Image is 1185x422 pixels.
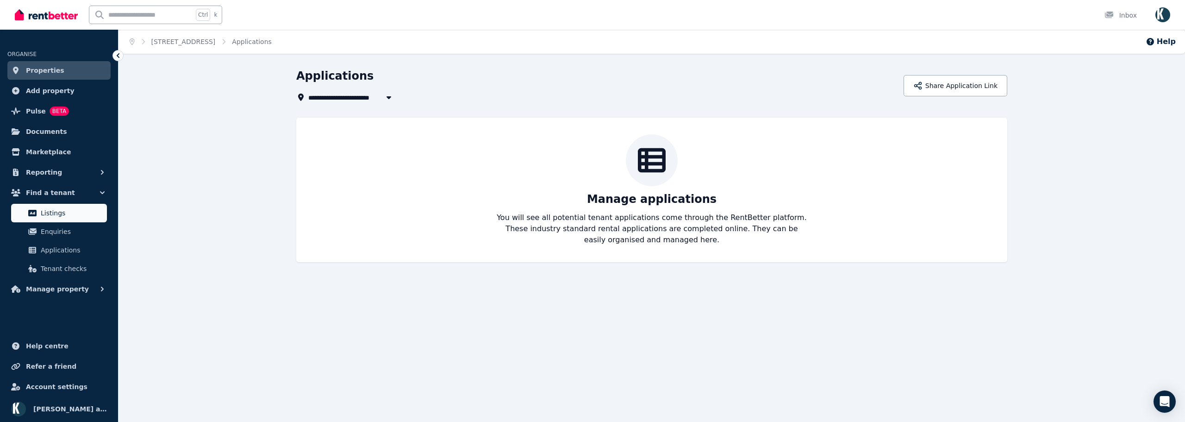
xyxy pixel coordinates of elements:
[7,143,111,161] a: Marketplace
[7,102,111,120] a: PulseBETA
[26,146,71,157] span: Marketplace
[11,222,107,241] a: Enquiries
[151,38,216,45] a: [STREET_ADDRESS]
[26,65,64,76] span: Properties
[7,378,111,396] a: Account settings
[26,167,62,178] span: Reporting
[7,183,111,202] button: Find a tenant
[11,241,107,259] a: Applications
[26,85,75,96] span: Add property
[11,402,26,416] img: Omid Ferdowsian as trustee for The Ferdowsian Trust
[214,11,217,19] span: k
[41,245,103,256] span: Applications
[7,51,37,57] span: ORGANISE
[232,37,272,46] span: Applications
[296,69,374,83] h1: Applications
[11,204,107,222] a: Listings
[7,61,111,80] a: Properties
[587,192,717,207] p: Manage applications
[7,82,111,100] a: Add property
[7,280,111,298] button: Manage property
[41,208,103,219] span: Listings
[41,263,103,274] span: Tenant checks
[7,357,111,376] a: Refer a friend
[26,381,87,392] span: Account settings
[1155,7,1170,22] img: Omid Ferdowsian as trustee for The Ferdowsian Trust
[1146,36,1176,47] button: Help
[26,361,76,372] span: Refer a friend
[26,187,75,198] span: Find a tenant
[26,106,46,117] span: Pulse
[26,126,67,137] span: Documents
[904,75,1007,96] button: Share Application Link
[26,340,69,352] span: Help centre
[7,122,111,141] a: Documents
[41,226,103,237] span: Enquiries
[11,259,107,278] a: Tenant checks
[496,212,807,246] p: You will see all potential tenant applications come through the RentBetter platform. These indust...
[26,283,89,295] span: Manage property
[50,107,69,116] span: BETA
[33,403,107,415] span: [PERSON_NAME] as trustee for The Ferdowsian Trust
[118,30,283,54] nav: Breadcrumb
[7,163,111,182] button: Reporting
[196,9,210,21] span: Ctrl
[15,8,78,22] img: RentBetter
[7,337,111,355] a: Help centre
[1104,11,1137,20] div: Inbox
[1154,391,1176,413] div: Open Intercom Messenger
